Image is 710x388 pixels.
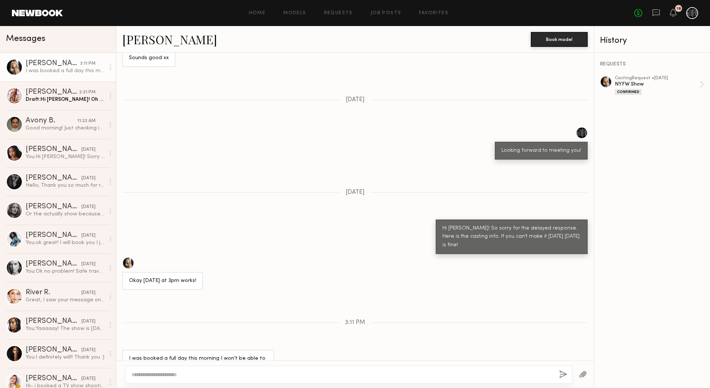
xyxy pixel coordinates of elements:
[346,97,365,103] span: [DATE]
[531,32,588,47] button: Book model
[26,375,81,382] div: [PERSON_NAME]
[26,117,77,125] div: Avony B.
[615,76,704,95] a: castingRequest •[DATE]NYFW ShowConfirmed
[26,318,81,325] div: [PERSON_NAME]
[26,174,81,182] div: [PERSON_NAME]
[122,31,217,47] a: [PERSON_NAME]
[26,346,81,354] div: [PERSON_NAME]
[129,54,169,62] div: Sounds good xx
[26,146,81,153] div: [PERSON_NAME]
[600,62,704,67] div: REQUESTS
[26,239,105,246] div: You: ok great! I will book you I just can't send address or phone number in the messages. Can't w...
[26,182,105,189] div: Hello, Thank you so much for reaching out. I’m truly honored to be considered! Unfortunately, I’v...
[442,224,581,250] div: Hi [PERSON_NAME]! So sorry for the delayed response. Here is the casting info. If you can't make ...
[26,211,105,218] div: Or the actually show because I wouldn’t be able to get there until 4
[81,289,96,296] div: [DATE]
[26,296,105,304] div: Great, I saw your message on Instagram too. See you [DATE]!
[81,175,96,182] div: [DATE]
[501,147,581,155] div: Looking forward to meeting you!
[26,96,105,103] div: Draft: Hi [PERSON_NAME]! Oh not
[419,11,448,16] a: Favorites
[26,325,105,332] div: You: Yaaaaay! The show is [DATE] 4pm. Its a really short show. Are you free that day?
[26,67,105,74] div: I was booked a full day this morning I won’t be able to make it [DATE], I apologize!!
[81,203,96,211] div: [DATE]
[81,232,96,239] div: [DATE]
[81,375,96,382] div: [DATE]
[26,289,81,296] div: River R.
[129,355,268,372] div: I was booked a full day this morning I won’t be able to make it [DATE], I apologize!!
[615,81,700,88] div: NYFW Show
[600,36,704,45] div: History
[283,11,306,16] a: Models
[26,203,81,211] div: [PERSON_NAME]
[677,7,681,11] div: 18
[26,89,79,96] div: [PERSON_NAME]
[26,260,81,268] div: [PERSON_NAME]
[324,11,353,16] a: Requests
[26,232,81,239] div: [PERSON_NAME]
[81,318,96,325] div: [DATE]
[249,11,266,16] a: Home
[26,60,80,67] div: [PERSON_NAME]
[26,268,105,275] div: You: Ok no problem! Safe travels!
[77,118,96,125] div: 11:22 AM
[615,76,700,81] div: casting Request • [DATE]
[81,146,96,153] div: [DATE]
[79,89,96,96] div: 2:21 PM
[129,277,196,285] div: Okay [DATE] at 3pm works!
[26,354,105,361] div: You: I definitely will!! Thank you :)
[346,189,365,196] span: [DATE]
[26,153,105,160] div: You: Hi [PERSON_NAME]! Sorry for the late reply can you stop by [DATE]?
[371,11,401,16] a: Job Posts
[6,35,45,43] span: Messages
[26,125,105,132] div: Good morning! Just checking in since I have a few options for those days as well, I wanted to con...
[615,89,642,95] div: Confirmed
[531,36,588,42] a: Book model
[80,60,96,67] div: 3:11 PM
[81,347,96,354] div: [DATE]
[345,320,365,326] span: 3:11 PM
[81,261,96,268] div: [DATE]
